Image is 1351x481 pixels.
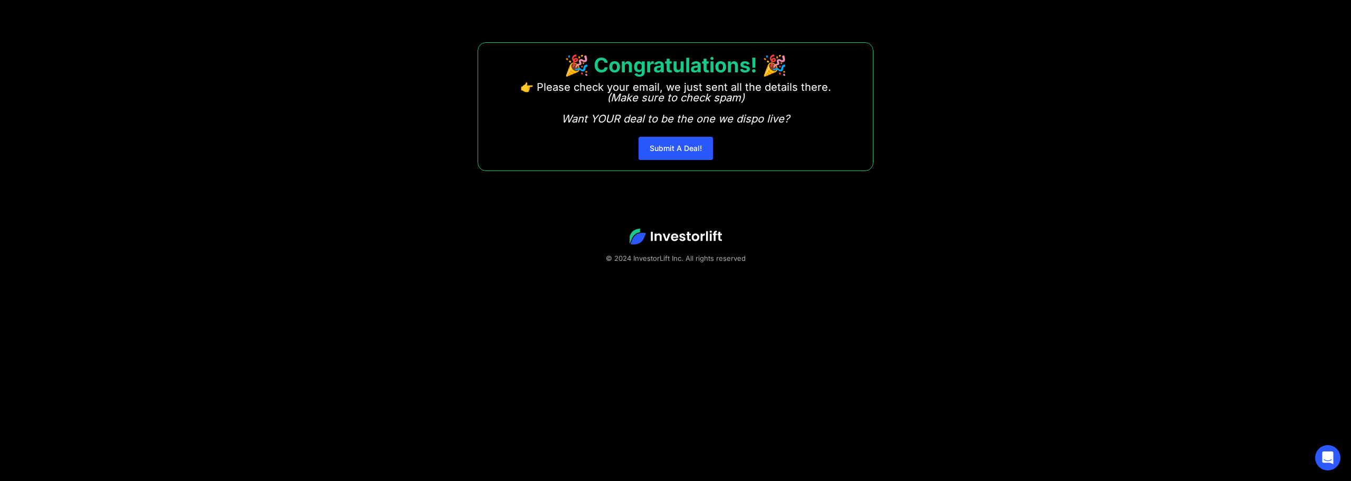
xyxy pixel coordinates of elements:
em: (Make sure to check spam) Want YOUR deal to be the one we dispo live? [562,91,789,125]
p: 👉 Please check your email, we just sent all the details there. ‍ [520,82,831,124]
div: Open Intercom Messenger [1315,445,1340,470]
a: Submit A Deal! [639,137,713,160]
strong: 🎉 Congratulations! 🎉 [564,53,787,77]
div: © 2024 InvestorLift Inc. All rights reserved [37,253,1314,263]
